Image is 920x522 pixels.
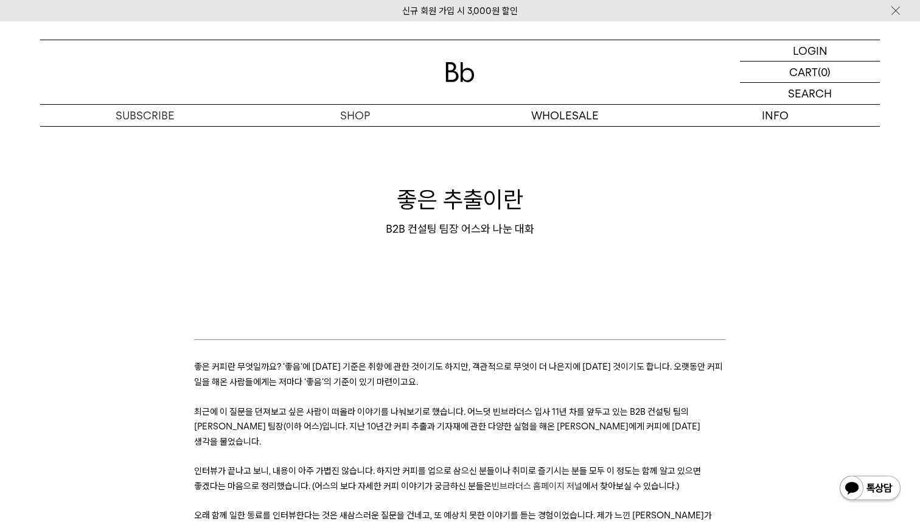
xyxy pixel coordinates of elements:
[740,62,880,83] a: CART (0)
[793,40,828,61] p: LOGIN
[582,481,679,492] span: 에서 찾아보실 수 있습니다.)
[789,62,818,82] p: CART
[460,105,670,126] p: WHOLESALE
[40,183,880,216] h1: 좋은 추출이란
[40,105,250,126] a: SUBSCRIBE
[740,40,880,62] a: LOGIN
[40,222,880,236] div: B2B 컨설팅 팀장 어스와 나눈 대화
[838,474,902,504] img: 카카오톡 채널 1:1 채팅 버튼
[445,62,475,82] img: 로고
[194,406,700,447] span: 최근에 이 질문을 던져보고 싶은 사람이 떠올라 이야기를 나눠보기로 했습니다. 어느덧 빈브라더스 입사 11년 차를 앞두고 있는 B2B 컨설팅 팀의 [PERSON_NAME] 팀장...
[250,105,460,126] a: SHOP
[402,5,518,16] a: 신규 회원 가입 시 3,000원 할인
[194,465,701,491] span: 인터뷰가 끝나고 보니, 내용이 아주 가볍진 않습니다. 하지만 커피를 업으로 삼으신 분들이나 취미로 즐기시는 분들 모두 이 정도는 함께 알고 있으면 좋겠다는 마음으로 정리했습니...
[492,481,582,492] a: 빈브라더스 홈페이지 저널
[788,83,832,104] p: SEARCH
[670,105,880,126] p: INFO
[194,361,723,387] span: 좋은 커피란 무엇일까요? ‘좋음’에 [DATE] 기준은 취향에 관한 것이기도 하지만, 객관적으로 무엇이 더 나은지에 [DATE] 것이기도 합니다. 오랫동안 커피 일을 해온 사...
[818,62,831,82] p: (0)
